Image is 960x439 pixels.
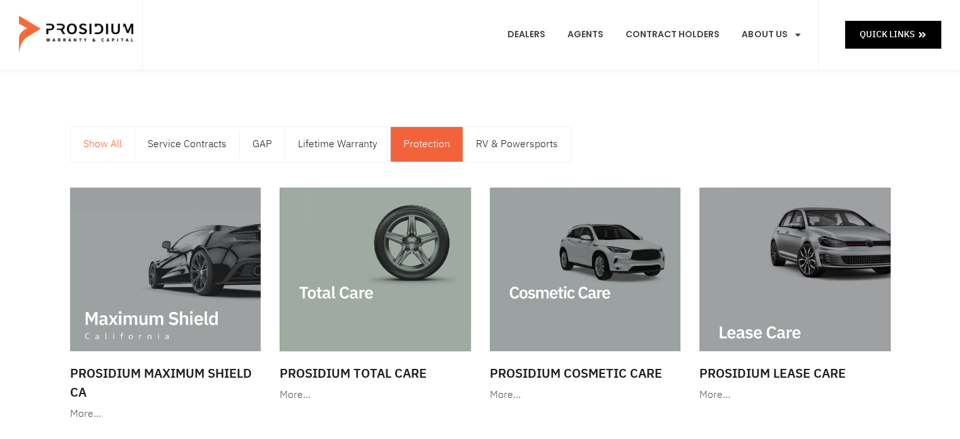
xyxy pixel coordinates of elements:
div: More… [280,386,471,404]
h3: Prosidium Total Care [280,364,471,383]
span: Quick Links [860,27,915,42]
a: Prosidium Total Care More… [273,181,477,411]
a: Contract Holders [616,11,729,58]
a: GAP [240,127,285,162]
div: More… [70,405,261,423]
nav: Menu [71,127,571,162]
a: Quick Links [845,21,941,48]
div: More… [490,386,681,404]
h3: Prosidium Cosmetic Care [490,364,681,383]
a: Protection [391,127,463,162]
a: About Us [732,11,812,58]
a: Dealers [498,11,555,58]
div: More… [699,386,891,404]
a: Service Contracts [135,127,239,162]
a: RV & Powersports [463,127,571,162]
nav: Menu [498,11,812,58]
a: Prosidium Cosmetic Care More… [483,181,687,411]
a: Show All [71,127,134,162]
a: Prosidium Lease Care More… [693,181,897,411]
h3: Prosidium Maximum Shield CA [70,364,261,402]
a: Lifetime Warranty [285,127,390,162]
h3: Prosidium Lease Care [699,364,891,383]
a: Agents [558,11,613,58]
a: Prosidium Maximum Shield CA More… [64,181,268,430]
